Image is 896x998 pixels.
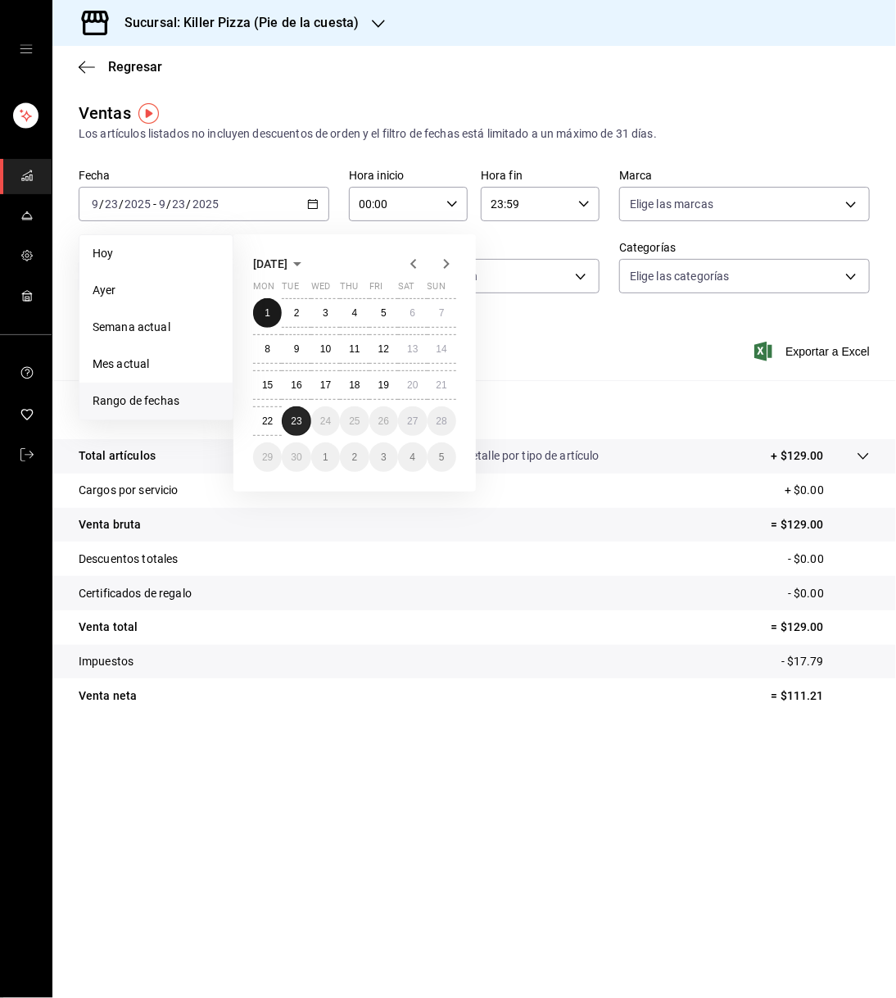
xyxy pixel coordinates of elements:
input: -- [91,197,99,211]
abbr: September 7, 2025 [439,307,445,319]
abbr: September 6, 2025 [410,307,415,319]
span: Regresar [108,59,162,75]
span: / [166,197,171,211]
button: September 14, 2025 [428,334,456,364]
p: Venta neta [79,687,137,705]
abbr: Thursday [340,281,358,298]
button: September 18, 2025 [340,370,369,400]
p: - $17.79 [781,653,870,670]
p: = $111.21 [772,687,870,705]
button: September 28, 2025 [428,406,456,436]
abbr: September 11, 2025 [349,343,360,355]
button: September 27, 2025 [398,406,427,436]
button: September 22, 2025 [253,406,282,436]
button: September 30, 2025 [282,442,310,472]
button: September 12, 2025 [369,334,398,364]
abbr: September 24, 2025 [320,415,331,427]
abbr: Monday [253,281,274,298]
abbr: September 5, 2025 [381,307,387,319]
button: September 24, 2025 [311,406,340,436]
button: September 6, 2025 [398,298,427,328]
p: + $0.00 [785,482,870,499]
abbr: September 27, 2025 [407,415,418,427]
button: September 15, 2025 [253,370,282,400]
abbr: September 18, 2025 [349,379,360,391]
abbr: September 19, 2025 [378,379,389,391]
label: Hora inicio [349,170,468,182]
abbr: Friday [369,281,382,298]
abbr: September 21, 2025 [437,379,447,391]
button: September 13, 2025 [398,334,427,364]
abbr: September 30, 2025 [291,451,301,463]
abbr: October 3, 2025 [381,451,387,463]
button: September 16, 2025 [282,370,310,400]
abbr: September 12, 2025 [378,343,389,355]
button: September 3, 2025 [311,298,340,328]
button: September 25, 2025 [340,406,369,436]
p: - $0.00 [788,551,870,568]
p: = $129.00 [772,619,870,636]
input: ---- [192,197,219,211]
button: September 29, 2025 [253,442,282,472]
abbr: September 23, 2025 [291,415,301,427]
p: + $129.00 [772,447,824,465]
input: -- [158,197,166,211]
div: Ventas [79,101,131,125]
abbr: September 22, 2025 [262,415,273,427]
button: October 5, 2025 [428,442,456,472]
abbr: September 8, 2025 [265,343,270,355]
button: September 9, 2025 [282,334,310,364]
p: Total artículos [79,447,156,465]
abbr: September 16, 2025 [291,379,301,391]
input: -- [104,197,119,211]
span: Semana actual [93,319,219,336]
abbr: Wednesday [311,281,330,298]
button: September 4, 2025 [340,298,369,328]
span: / [119,197,124,211]
abbr: September 20, 2025 [407,379,418,391]
span: Ayer [93,282,219,299]
abbr: September 26, 2025 [378,415,389,427]
abbr: October 4, 2025 [410,451,415,463]
span: Elige las categorías [630,268,730,284]
abbr: Sunday [428,281,446,298]
button: September 23, 2025 [282,406,310,436]
button: September 8, 2025 [253,334,282,364]
span: Hoy [93,245,219,262]
abbr: September 3, 2025 [323,307,328,319]
abbr: September 1, 2025 [265,307,270,319]
label: Categorías [619,243,870,254]
span: Rango de fechas [93,392,219,410]
img: Tooltip marker [138,103,159,124]
span: Exportar a Excel [758,342,870,361]
span: [DATE] [253,257,287,270]
p: = $129.00 [772,516,870,533]
button: October 2, 2025 [340,442,369,472]
abbr: October 2, 2025 [352,451,358,463]
abbr: September 4, 2025 [352,307,358,319]
abbr: September 10, 2025 [320,343,331,355]
p: Descuentos totales [79,551,178,568]
button: September 5, 2025 [369,298,398,328]
input: ---- [124,197,152,211]
abbr: September 15, 2025 [262,379,273,391]
abbr: September 14, 2025 [437,343,447,355]
abbr: September 2, 2025 [294,307,300,319]
abbr: September 13, 2025 [407,343,418,355]
button: September 26, 2025 [369,406,398,436]
abbr: September 28, 2025 [437,415,447,427]
button: [DATE] [253,254,307,274]
p: Impuestos [79,653,133,670]
button: September 21, 2025 [428,370,456,400]
button: October 4, 2025 [398,442,427,472]
button: September 10, 2025 [311,334,340,364]
span: Mes actual [93,356,219,373]
abbr: Tuesday [282,281,298,298]
abbr: September 17, 2025 [320,379,331,391]
h3: Sucursal: Killer Pizza (Pie de la cuesta) [111,13,359,33]
label: Hora fin [481,170,600,182]
span: / [99,197,104,211]
abbr: September 29, 2025 [262,451,273,463]
button: September 11, 2025 [340,334,369,364]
